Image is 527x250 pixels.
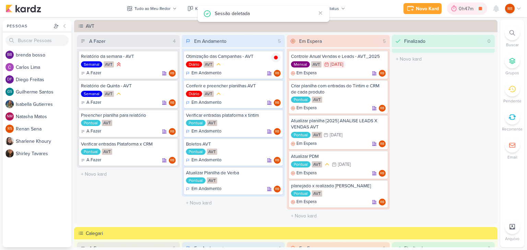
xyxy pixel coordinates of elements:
div: Pontual [291,132,311,138]
div: Responsável: Rogerio Bispo [379,105,386,112]
p: RB [380,201,384,204]
p: Em Espera [296,170,317,177]
div: AVT [203,91,214,97]
div: Relatório da semana - AVT [81,53,176,60]
div: Prioridade Média [215,90,222,97]
div: Controle Anual Vendas e Leads - AVT_2025 [291,53,386,60]
div: Responsável: Rogerio Bispo [379,140,386,147]
div: Criar planilha com entradas do Tintim e CRM de cada produto [291,83,386,95]
div: Em Espera [291,199,317,205]
div: AVT [102,120,112,126]
div: AVT [207,120,217,126]
div: A Fazer [81,99,101,106]
p: A Fazer [86,99,101,106]
div: Em Andamento [186,186,221,192]
div: Em Espera [291,170,317,177]
p: Grupos [505,70,519,76]
div: Pontual [81,149,101,155]
img: Isabella Gutierres [5,100,14,108]
p: Em Andamento [191,99,221,106]
div: Calegari [86,230,495,237]
div: A Fazer [81,157,101,164]
div: Rogerio Bispo [274,186,281,192]
p: RB [170,101,174,105]
div: Pontual [81,120,101,126]
div: Rogerio Bispo [169,70,176,77]
div: Rogerio Bispo [379,170,386,177]
div: Diário [186,61,202,67]
p: RB [507,5,513,12]
div: AVT [203,61,214,67]
div: Pontual [186,149,206,155]
p: RB [275,130,279,134]
div: Finalizado [404,38,425,45]
div: Responsável: Rogerio Bispo [169,128,176,135]
p: Arquivo [505,236,519,242]
p: RB [275,188,279,191]
div: 0h47m [459,5,476,12]
div: AVT [312,161,322,167]
div: Prioridade Média [215,61,222,68]
div: [DATE] [330,62,343,67]
div: Responsável: Rogerio Bispo [274,99,281,106]
div: Responsável: Rogerio Bispo [274,186,281,192]
div: Diego Freitas [5,75,14,84]
div: Em Espera [291,70,317,77]
div: Responsável: Rogerio Bispo [169,157,176,164]
input: + Novo kard [288,211,388,221]
p: RS [8,127,12,131]
button: Novo Kard [403,3,442,14]
div: Rogerio Bispo [379,70,386,77]
p: Em Andamento [191,128,221,135]
div: C a r l o s L i m a [16,64,71,71]
div: Relatório de Quinta - AVT [81,83,176,89]
div: AVT [207,149,217,155]
div: 5 [275,38,283,45]
div: AVT [207,177,217,184]
div: 4 [170,38,178,45]
div: R e n a n S e n a [16,125,71,133]
div: Sessão deletada [215,10,316,17]
div: G u i l h e r m e S a n t o s [16,88,71,96]
div: Responsável: Rogerio Bispo [379,70,386,77]
div: AVT [86,23,495,30]
div: Responsável: Rogerio Bispo [169,70,176,77]
div: S h a r l e n e K h o u r y [16,138,71,145]
div: Em Andamento [186,157,221,164]
div: Em Andamento [186,99,221,106]
img: Shirley Tavares [5,149,14,158]
div: Responsável: Rogerio Bispo [274,157,281,164]
p: RB [170,130,174,134]
img: Sharlene Khoury [5,137,14,145]
input: + Novo kard [183,198,283,208]
div: A Fazer [81,70,101,77]
div: Rogerio Bispo [274,128,281,135]
div: Responsável: Rogerio Bispo [274,70,281,77]
p: RB [275,159,279,162]
div: Prioridade Alta [115,61,122,68]
div: I s a b e l l a G u t i e r r e s [16,101,71,108]
p: Em Andamento [191,186,221,192]
div: Rogerio Bispo [274,157,281,164]
div: Rogerio Bispo [169,128,176,135]
div: Rogerio Bispo [379,199,386,205]
input: Buscar Pessoas [5,35,69,46]
p: A Fazer [86,157,101,164]
p: RB [380,172,384,175]
div: Prioridade Média [115,90,122,97]
div: Pessoas [5,23,52,29]
p: bb [7,53,12,57]
div: Responsável: Rogerio Bispo [379,199,386,205]
p: Buscar [506,42,519,48]
div: Rogerio Bispo [274,70,281,77]
div: N a t a s h a M a t o s [16,113,71,120]
div: 0 [485,38,493,45]
li: Ctrl + F [500,25,524,48]
div: S h i r l e y T a v a r e s [16,150,71,157]
div: 5 [380,38,388,45]
p: Recorrente [502,126,523,132]
p: RB [170,72,174,75]
div: Rogerio Bispo [274,99,281,106]
p: DF [7,78,12,82]
p: RB [275,72,279,75]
